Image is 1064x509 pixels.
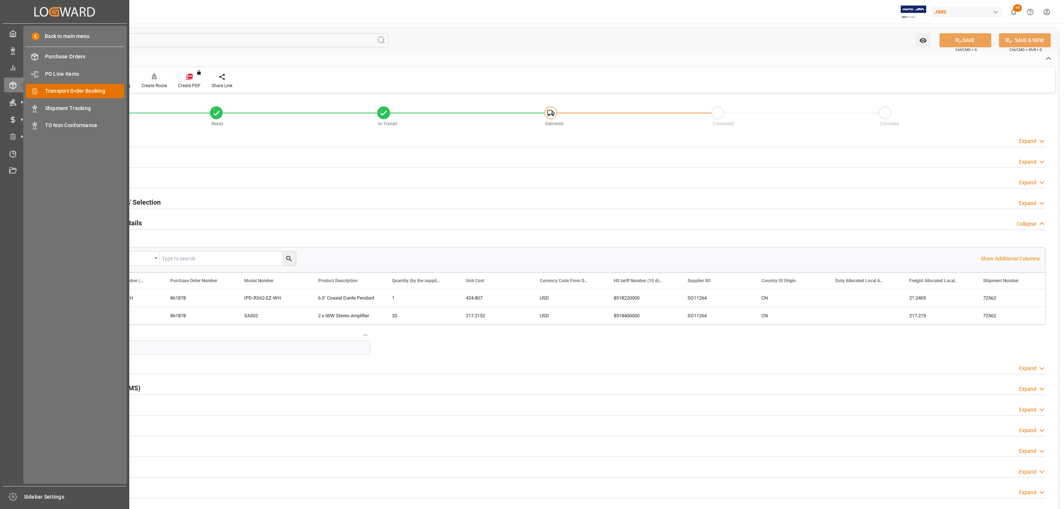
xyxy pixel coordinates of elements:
[761,278,796,283] span: Country Of Origin
[1019,385,1036,393] div: Expand
[1019,179,1036,187] div: Expand
[545,121,563,126] span: Delivered
[880,121,899,126] span: Cancelled
[4,146,125,161] a: Timeslot Management V2
[318,278,358,283] span: Product Description
[1019,489,1036,496] div: Expand
[753,307,826,324] div: CN
[105,252,160,266] button: open menu
[605,307,679,324] div: 8518400000
[160,252,296,266] input: Type to search
[1019,406,1036,414] div: Expand
[108,253,152,262] div: Equals
[1019,365,1036,372] div: Expand
[713,121,734,126] span: Completed
[688,278,710,283] span: Supplier SO
[141,82,167,89] div: Create Route
[974,289,1048,307] div: 72562
[531,307,605,324] div: USD
[1019,468,1036,476] div: Expand
[679,289,753,307] div: SO11264
[361,330,370,340] button: No Of Lines
[235,289,309,307] div: IPD-RS62-EZ-WH
[4,26,125,41] a: My Cockpit
[900,307,974,324] div: 217.215
[1005,4,1022,20] button: show 49 new notifications
[45,87,125,95] span: Transport Order Booking
[161,307,235,324] div: 861878
[901,6,926,18] img: Exertis%20JAM%20-%20Email%20Logo.jpg_1722504956.jpg
[1013,4,1022,12] span: 49
[244,278,273,283] span: Model Number
[4,43,125,58] a: Data Management
[383,289,457,307] div: 1
[4,164,125,178] a: Document Management
[931,7,1002,17] div: JIMS
[1019,427,1036,434] div: Expand
[26,49,124,64] a: Purchase Orders
[983,278,1019,283] span: Shipment Number
[45,105,125,112] span: Shipment Tracking
[26,101,124,115] a: Shipment Tracking
[45,53,125,61] span: Purchase Orders
[212,82,232,89] div: Share Link
[45,122,125,129] span: TO Non Conformance
[1017,220,1036,228] div: Collapse
[26,118,124,133] a: TO Non Conformance
[211,121,224,126] span: Ready
[900,289,974,307] div: 21.2405
[540,278,589,283] span: Currency Code From Detail
[679,307,753,324] div: SO11264
[999,33,1051,47] button: SAVE & NEW
[235,307,309,324] div: SA502
[282,252,296,266] button: search button
[40,33,89,40] span: Back to main menu
[24,493,126,501] span: Sidebar Settings
[835,278,885,283] span: Duty Allocated Local Amount
[45,70,125,78] span: PO Line Items
[614,278,663,283] span: HS tariff Number (10 digit classification code)
[392,278,441,283] span: Quantity (by the supplier)
[457,307,531,324] div: 217.2152
[981,255,1040,263] p: Show Additional Columns
[753,289,826,307] div: CN
[170,278,217,283] span: Purchase Order Number
[34,33,388,47] input: Search Fields
[378,121,397,126] span: In-Transit
[939,33,991,47] button: SAVE
[531,289,605,307] div: USD
[466,278,484,283] span: Unit Cost
[931,5,1005,19] button: JIMS
[1022,4,1039,20] button: Help Center
[1009,47,1042,52] span: Ctrl/CMD + Shift + S
[26,84,124,98] a: Transport Order Booking
[26,66,124,81] a: PO Line Items
[309,289,383,307] div: 6.5" Coaxial Dante Pendant
[1019,137,1036,145] div: Expand
[974,307,1048,324] div: 72562
[383,307,457,324] div: 20
[605,289,679,307] div: 8518220000
[309,307,383,324] div: 2 x 50W Stereo Amplifier
[955,47,977,52] span: Ctrl/CMD + S
[909,278,959,283] span: Freight Allocated Local Amount
[915,33,931,47] button: open menu
[457,289,531,307] div: 424.807
[1019,447,1036,455] div: Expand
[1019,199,1036,207] div: Expand
[4,61,125,75] a: My Reports
[1019,158,1036,166] div: Expand
[161,289,235,307] div: 861878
